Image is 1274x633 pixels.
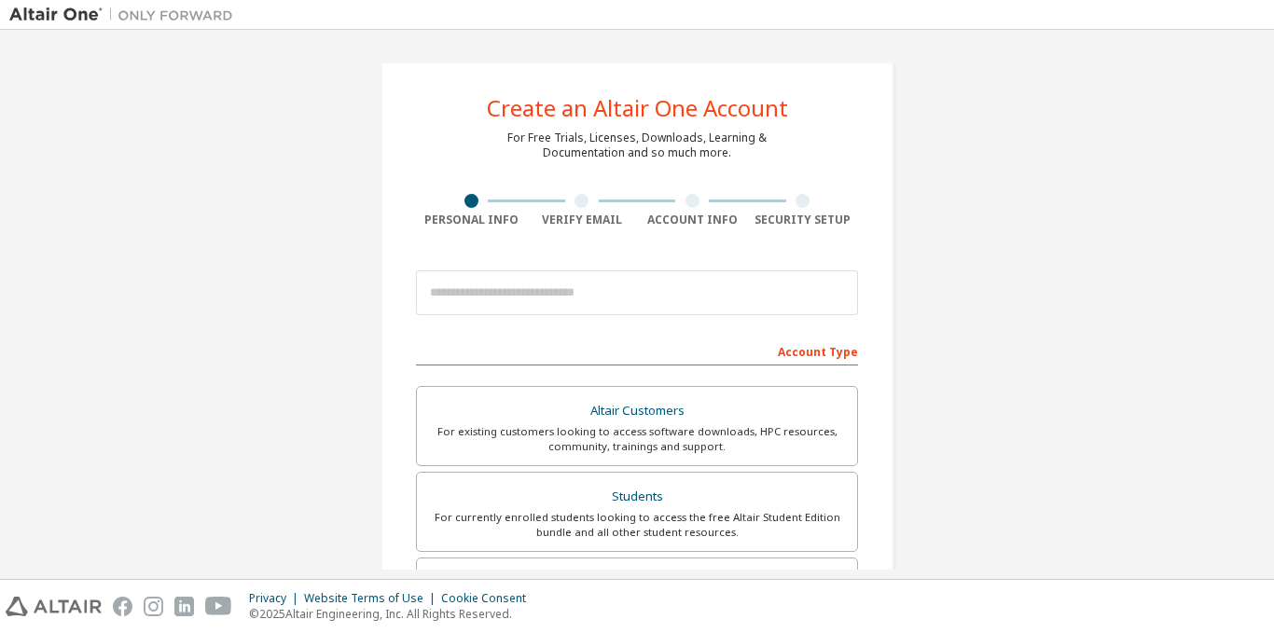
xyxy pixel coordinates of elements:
[304,591,441,606] div: Website Terms of Use
[113,597,132,616] img: facebook.svg
[205,597,232,616] img: youtube.svg
[487,97,788,119] div: Create an Altair One Account
[249,606,537,622] p: © 2025 Altair Engineering, Inc. All Rights Reserved.
[507,131,767,160] div: For Free Trials, Licenses, Downloads, Learning & Documentation and so much more.
[748,213,859,227] div: Security Setup
[416,336,858,365] div: Account Type
[428,570,846,596] div: Faculty
[249,591,304,606] div: Privacy
[9,6,242,24] img: Altair One
[527,213,638,227] div: Verify Email
[428,424,846,454] div: For existing customers looking to access software downloads, HPC resources, community, trainings ...
[441,591,537,606] div: Cookie Consent
[428,510,846,540] div: For currently enrolled students looking to access the free Altair Student Edition bundle and all ...
[428,398,846,424] div: Altair Customers
[428,484,846,510] div: Students
[416,213,527,227] div: Personal Info
[144,597,163,616] img: instagram.svg
[6,597,102,616] img: altair_logo.svg
[174,597,194,616] img: linkedin.svg
[637,213,748,227] div: Account Info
